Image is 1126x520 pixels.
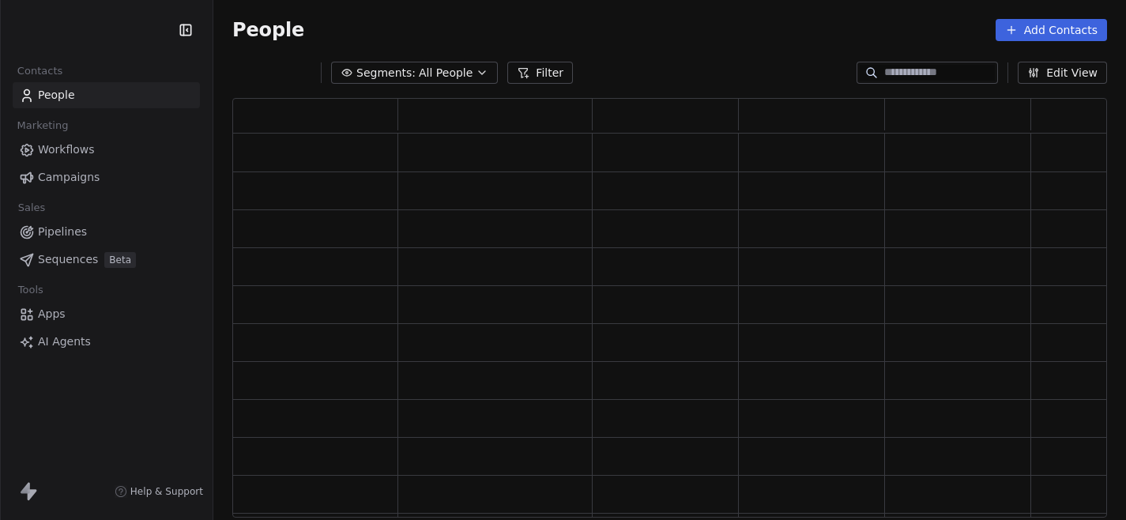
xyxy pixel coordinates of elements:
a: Help & Support [115,485,203,498]
a: SequencesBeta [13,247,200,273]
a: AI Agents [13,329,200,355]
a: Campaigns [13,164,200,190]
span: People [232,18,304,42]
span: Segments: [356,65,416,81]
span: People [38,87,75,104]
span: AI Agents [38,333,91,350]
span: Help & Support [130,485,203,498]
span: Workflows [38,141,95,158]
span: Pipelines [38,224,87,240]
span: Sales [11,196,52,220]
a: Pipelines [13,219,200,245]
span: Tools [11,278,50,302]
span: Contacts [10,59,70,83]
button: Filter [507,62,573,84]
a: People [13,82,200,108]
span: All People [419,65,473,81]
a: Apps [13,301,200,327]
button: Add Contacts [996,19,1107,41]
span: Beta [104,252,136,268]
button: Edit View [1018,62,1107,84]
span: Campaigns [38,169,100,186]
a: Workflows [13,137,200,163]
span: Marketing [10,114,75,138]
span: Sequences [38,251,98,268]
span: Apps [38,306,66,322]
